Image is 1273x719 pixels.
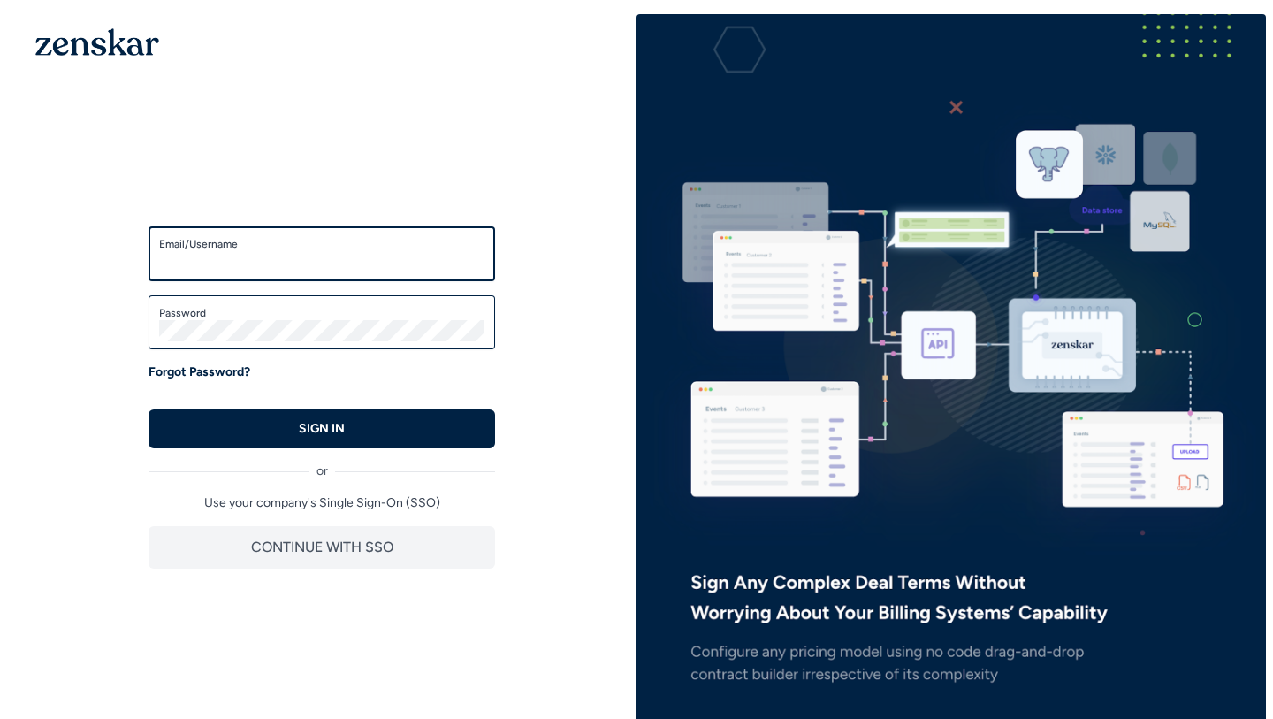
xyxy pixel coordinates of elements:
[159,237,484,251] label: Email/Username
[299,420,345,438] p: SIGN IN
[159,306,484,320] label: Password
[149,448,495,480] div: or
[149,526,495,569] button: CONTINUE WITH SSO
[149,494,495,512] p: Use your company's Single Sign-On (SSO)
[35,28,159,56] img: 1OGAJ2xQqyY4LXKgY66KYq0eOWRCkrZdAb3gUhuVAqdWPZE9SRJmCz+oDMSn4zDLXe31Ii730ItAGKgCKgCCgCikA4Av8PJUP...
[149,409,495,448] button: SIGN IN
[149,363,250,381] a: Forgot Password?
